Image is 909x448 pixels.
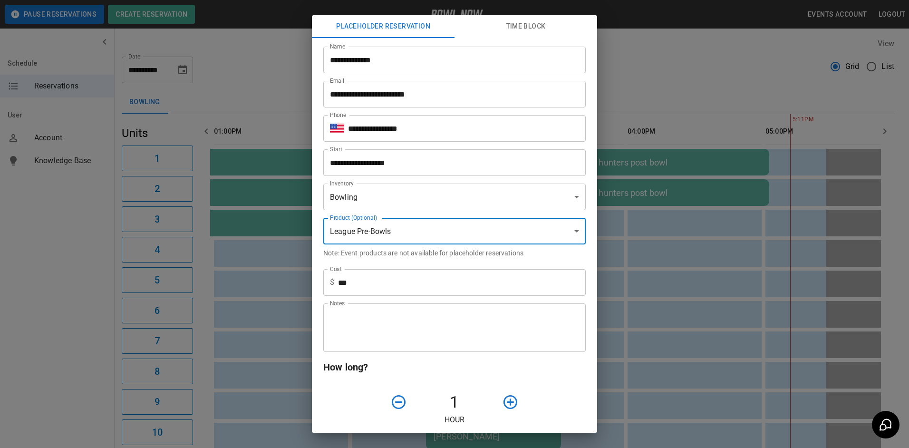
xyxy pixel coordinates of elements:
label: Phone [330,111,346,119]
div: League Pre-Bowls [323,218,586,244]
input: Choose date, selected date is Sep 26, 2025 [323,149,579,176]
p: Note: Event products are not available for placeholder reservations [323,248,586,258]
button: Select country [330,121,344,136]
button: Time Block [454,15,597,38]
p: $ [330,277,334,288]
button: Placeholder Reservation [312,15,454,38]
p: Hour [323,414,586,426]
h6: How long? [323,360,586,375]
label: Start [330,145,342,153]
div: Bowling [323,184,586,210]
h4: 1 [411,392,498,412]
